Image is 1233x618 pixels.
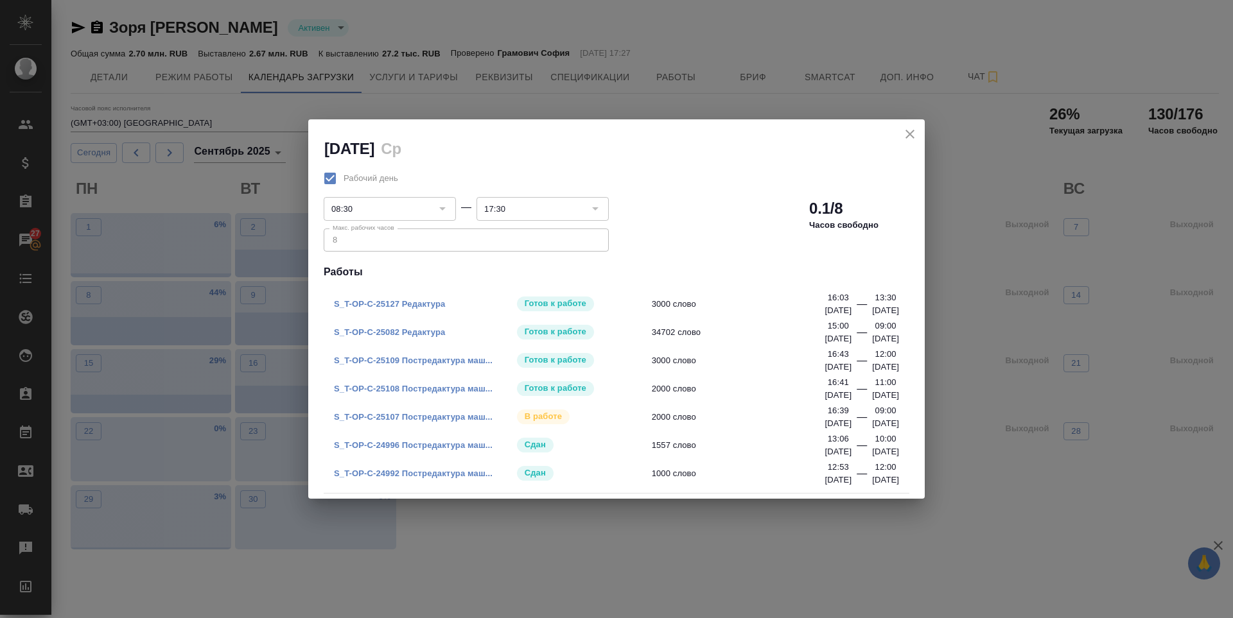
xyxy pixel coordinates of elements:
p: [DATE] [872,417,899,430]
p: [DATE] [825,304,852,317]
p: [DATE] [825,361,852,373]
a: S_T-OP-C-24996 Постредактура маш... [334,440,493,450]
div: — [857,296,867,317]
p: Готов к работе [525,297,586,310]
p: 16:41 [828,376,849,389]
p: 12:00 [875,461,896,474]
a: S_T-OP-C-25109 Постредактура маш... [334,356,493,365]
p: [DATE] [872,445,899,458]
span: 3000 слово [652,298,834,311]
div: — [857,381,867,402]
span: 2000 слово [652,411,834,424]
p: [DATE] [872,332,899,345]
p: 11:00 [875,376,896,389]
button: close [900,124,920,144]
span: 3000 слово [652,354,834,367]
p: 13:30 [875,291,896,304]
p: Готов к работе [525,382,586,395]
p: В работе [525,410,562,423]
p: Сдан [525,467,546,479]
p: [DATE] [825,445,852,458]
div: — [857,325,867,345]
a: S_T-OP-C-25107 Постредактура маш... [334,412,493,422]
p: Готов к работе [525,325,586,338]
a: S_T-OP-C-25082 Редактура [334,327,445,337]
div: — [857,409,867,430]
h2: [DATE] [324,140,374,157]
h4: Работы [324,264,909,280]
p: [DATE] [872,304,899,317]
p: 16:39 [828,404,849,417]
span: 1000 слово [652,467,834,480]
div: — [461,200,471,215]
a: S_T-OP-C-25127 Редактура [334,299,445,309]
h2: 0.1/8 [809,198,843,219]
h2: Ср [381,140,401,157]
p: 13:06 [828,433,849,445]
p: 15:00 [828,320,849,332]
p: [DATE] [872,389,899,402]
div: — [857,438,867,458]
p: 12:53 [828,461,849,474]
p: 16:43 [828,348,849,361]
p: 12:00 [875,348,896,361]
span: 2000 слово [652,382,834,395]
p: Готов к работе [525,354,586,366]
p: [DATE] [825,417,852,430]
p: [DATE] [872,474,899,486]
div: — [857,353,867,373]
p: [DATE] [825,474,852,486]
p: 09:00 [875,404,896,417]
p: [DATE] [825,389,852,402]
p: 09:00 [875,320,896,332]
p: 16:03 [828,291,849,304]
div: — [857,466,867,486]
span: Рабочий день [344,172,398,185]
a: S_T-OP-C-25108 Постредактура маш... [334,384,493,393]
span: 34702 слово [652,326,834,339]
a: S_T-OP-C-24992 Постредактура маш... [334,468,493,478]
p: [DATE] [825,332,852,345]
p: Сдан [525,438,546,451]
span: 1557 слово [652,439,834,452]
p: 10:00 [875,433,896,445]
p: [DATE] [872,361,899,373]
p: Часов свободно [809,219,879,232]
